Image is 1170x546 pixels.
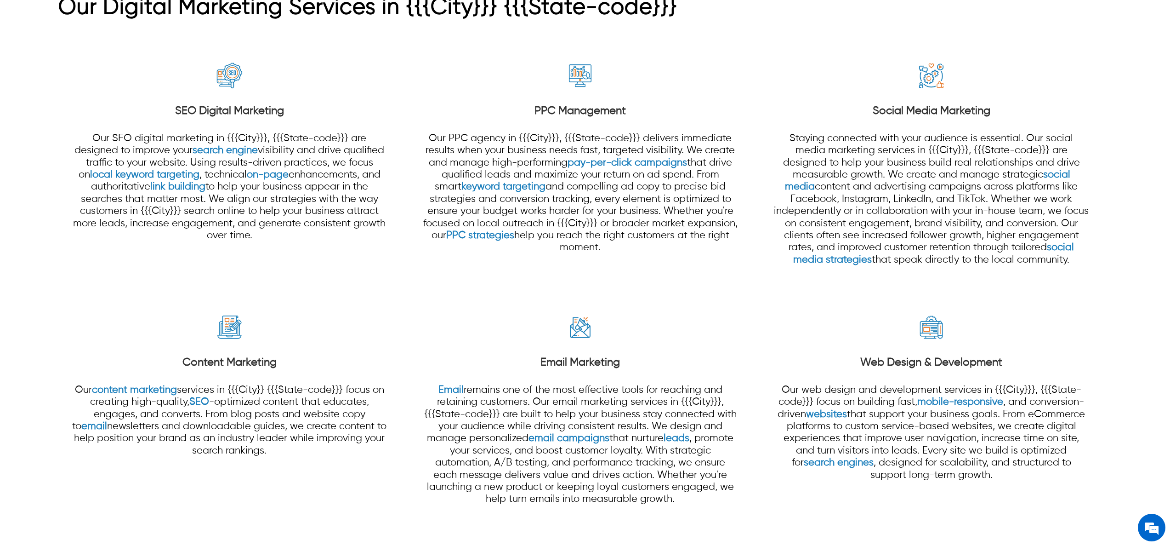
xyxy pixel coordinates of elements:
a: Email-Marketing-iconEmail MarketingEmailremains one of the most effective tools for reaching and ... [422,310,738,516]
a: SEO [189,397,209,407]
img: Content-Marketing-icon [212,310,247,345]
a: Email Marketing [540,357,620,368]
a: PPC-Management-iconPPC ManagementOur PPC agency in {{{City}}}, {{{State-code}}} delivers immediat... [422,58,738,264]
img: logo_Zg8I0qSkbAqR2WFHt3p6CTuqpyXMFPubPcD2OT02zFN43Cy9FUNNG3NEPhM_Q1qe_.png [16,55,39,60]
a: on-page [247,170,289,180]
div: Leave a message [48,52,154,63]
img: Social-Media-Marketing-icon [914,58,948,93]
p: Our web design and development services in {{{City}}}, {{{State-code}}} focus on building fast, ,... [773,384,1089,481]
em: Submit [135,283,167,296]
a: keyword targeting [461,182,545,192]
a: leads [664,433,689,443]
img: salesiqlogo_leal7QplfZFryJ6FIlVepeu7OftD7mt8q6exU6-34PB8prfIgodN67KcxXM9Y7JQ_.png [63,241,70,247]
a: Content Marketing [182,357,277,368]
a: mobile-responsive [917,397,1003,407]
span: We are offline. Please leave us a message. [19,116,160,209]
div: Minimize live chat window [151,5,173,27]
a: social media strategies [793,242,1074,264]
p: Our services in {{{City}} {{{State-code}}} focus on creating high-quality, -optimized content tha... [71,384,387,457]
img: Web-Design-&-Development-icon [914,310,948,345]
a: local keyword targeting [90,170,199,180]
a: Social-Media-Marketing-iconSocial Media MarketingStaying connected with your audience is essentia... [773,58,1089,276]
p: Staying connected with your audience is essential. Our social media marketing services in {{{City... [773,132,1089,266]
a: link building [150,182,205,192]
a: email campaigns [528,433,609,443]
img: PPC-Management-icon [563,58,597,93]
a: search engines [804,458,874,468]
a: Content-Marketing-iconContent MarketingOurcontent marketingservices in {{{City}} {{{State-code}}}... [71,310,387,467]
a: content marketing [92,385,177,395]
p: Our SEO digital marketing in {{{City}}}, {{{State-code}}} are designed to improve your visibility... [71,132,387,242]
a: Web-Design-&-Development-iconWeb Design & DevelopmentOur web design and development services in {... [773,310,1089,491]
a: PPC strategies [446,230,514,241]
a: Email [438,385,464,395]
a: SEO-Digital-Marketing-iconSEO Digital MarketingOur SEO digital marketing in {{{City}}}, {{{State-... [71,58,387,252]
a: websites [806,409,847,420]
a: Social Media Marketing [873,105,990,116]
img: SEO-Digital-Marketing-icon [212,58,247,93]
img: Email-Marketing-icon [563,310,597,345]
p: Our PPC agency in {{{City}}}, {{{State-code}}} delivers immediate results when your business need... [422,132,738,254]
p: remains one of the most effective tools for reaching and retaining customers. Our email marketing... [422,384,738,506]
em: Driven by SalesIQ [72,241,117,247]
a: search engine [193,145,258,155]
a: SEO Digital Marketing [175,105,284,116]
a: Web Design & Development [860,357,1002,368]
a: email [81,421,107,431]
a: pay-per-click campaigns [568,158,687,168]
textarea: Type your message and click 'Submit' [5,251,175,283]
a: PPC Management [534,105,626,116]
